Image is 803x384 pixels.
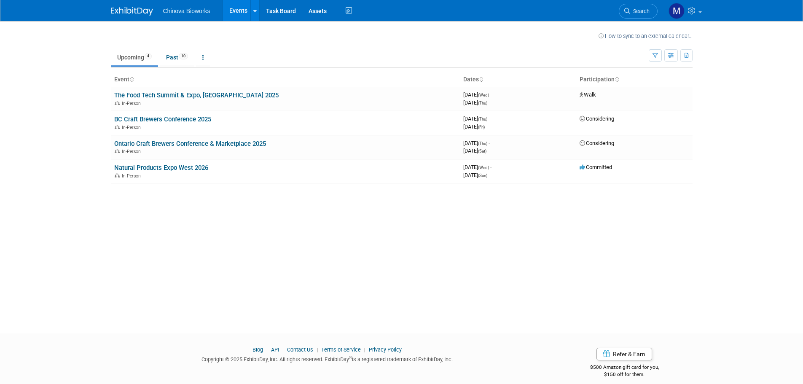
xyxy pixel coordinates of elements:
[489,140,490,146] span: -
[599,33,693,39] a: How to sync to an external calendar...
[115,173,120,177] img: In-Person Event
[349,355,352,360] sup: ®
[630,8,650,14] span: Search
[479,76,483,83] a: Sort by Start Date
[478,165,489,170] span: (Wed)
[271,346,279,353] a: API
[122,149,143,154] span: In-Person
[111,354,544,363] div: Copyright © 2025 ExhibitDay, Inc. All rights reserved. ExhibitDay is a registered trademark of Ex...
[490,164,491,170] span: -
[122,125,143,130] span: In-Person
[478,101,487,105] span: (Thu)
[463,124,485,130] span: [DATE]
[478,173,487,178] span: (Sun)
[369,346,402,353] a: Privacy Policy
[122,101,143,106] span: In-Person
[160,49,194,65] a: Past10
[619,4,658,19] a: Search
[111,73,460,87] th: Event
[111,49,158,65] a: Upcoming4
[114,91,279,99] a: The Food Tech Summit & Expo, [GEOGRAPHIC_DATA] 2025
[129,76,134,83] a: Sort by Event Name
[145,53,152,59] span: 4
[580,115,614,122] span: Considering
[556,358,693,378] div: $500 Amazon gift card for you,
[478,125,485,129] span: (Fri)
[489,115,490,122] span: -
[463,91,491,98] span: [DATE]
[111,7,153,16] img: ExhibitDay
[287,346,313,353] a: Contact Us
[314,346,320,353] span: |
[478,149,486,153] span: (Sat)
[580,164,612,170] span: Committed
[463,148,486,154] span: [DATE]
[596,348,652,360] a: Refer & Earn
[460,73,576,87] th: Dates
[478,93,489,97] span: (Wed)
[163,8,210,14] span: Chinova Bioworks
[478,117,487,121] span: (Thu)
[463,164,491,170] span: [DATE]
[321,346,361,353] a: Terms of Service
[576,73,693,87] th: Participation
[179,53,188,59] span: 10
[114,115,211,123] a: BC Craft Brewers Conference 2025
[122,173,143,179] span: In-Person
[115,125,120,129] img: In-Person Event
[115,101,120,105] img: In-Person Event
[615,76,619,83] a: Sort by Participation Type
[580,91,596,98] span: Walk
[490,91,491,98] span: -
[478,141,487,146] span: (Thu)
[463,99,487,106] span: [DATE]
[252,346,263,353] a: Blog
[463,140,490,146] span: [DATE]
[280,346,286,353] span: |
[362,346,368,353] span: |
[669,3,685,19] img: Marcus Brown
[463,115,490,122] span: [DATE]
[463,172,487,178] span: [DATE]
[114,140,266,148] a: Ontario Craft Brewers Conference & Marketplace 2025
[556,371,693,378] div: $150 off for them.
[115,149,120,153] img: In-Person Event
[114,164,208,172] a: Natural Products Expo West 2026
[580,140,614,146] span: Considering
[264,346,270,353] span: |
